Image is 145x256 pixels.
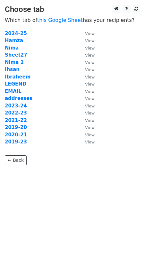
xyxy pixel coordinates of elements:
a: Ibraheem [5,74,31,80]
small: View [85,111,95,115]
a: 2022-23 [5,110,27,116]
small: View [85,53,95,58]
small: View [85,31,95,36]
a: EMAIL [5,88,21,94]
small: View [85,89,95,94]
a: 2019-23 [5,139,27,145]
a: View [79,31,95,36]
a: View [79,117,95,123]
a: View [79,81,95,87]
small: View [85,96,95,101]
h3: Choose tab [5,5,140,14]
small: View [85,82,95,87]
a: Ihsan [5,67,20,72]
a: View [79,52,95,58]
a: View [79,139,95,145]
small: View [85,75,95,79]
a: 2023-24 [5,103,27,109]
a: 2019-20 [5,124,27,130]
a: View [79,103,95,109]
a: 2021-22 [5,117,27,123]
a: View [79,38,95,43]
small: View [85,118,95,123]
a: View [79,124,95,130]
small: View [85,67,95,72]
a: Nima [5,45,19,51]
small: View [85,104,95,108]
p: Which tab of has your recipients? [5,17,140,23]
a: LEGEND [5,81,26,87]
small: View [85,133,95,137]
a: Sheet27 [5,52,27,58]
a: View [79,132,95,138]
a: Hamza [5,38,23,43]
small: View [85,125,95,130]
a: 2020-21 [5,132,27,138]
a: View [79,59,95,65]
small: View [85,46,95,50]
a: this Google Sheet [37,17,83,23]
a: View [79,110,95,116]
a: ← Back [5,155,27,165]
small: View [85,60,95,65]
a: View [79,74,95,80]
small: View [85,140,95,144]
a: View [79,45,95,51]
a: 2024-25 [5,31,27,36]
small: View [85,38,95,43]
a: View [79,88,95,94]
a: View [79,67,95,72]
a: addresses [5,96,32,101]
a: Nima 2 [5,59,24,65]
a: View [79,96,95,101]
